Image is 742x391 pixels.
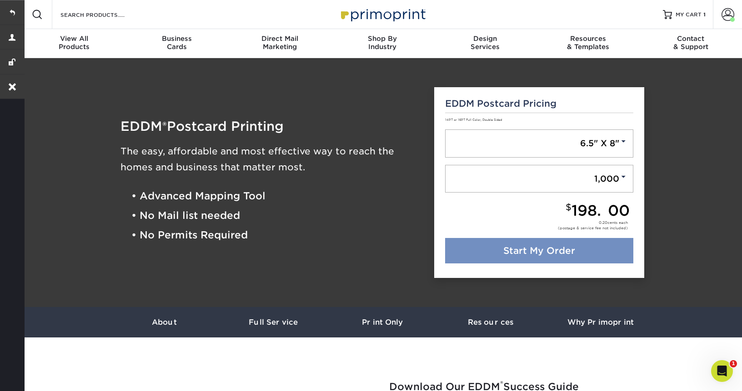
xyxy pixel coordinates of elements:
a: Why Primoprint [546,307,655,337]
a: Resources& Templates [536,29,639,58]
a: View AllProducts [23,29,125,58]
h3: About [110,318,219,327]
a: Direct MailMarketing [228,29,331,58]
span: 1 [730,360,737,367]
span: MY CART [676,11,702,19]
h3: Full Service [219,318,328,327]
span: Business [125,35,228,43]
span: 1 [703,11,706,18]
iframe: Intercom live chat [711,360,733,382]
div: & Support [639,35,742,51]
h5: EDDM Postcard Pricing [445,98,634,109]
span: Direct Mail [228,35,331,43]
a: 6.5" X 8" [445,129,634,158]
span: Resources [536,35,639,43]
span: View All [23,35,125,43]
li: • No Mail list needed [131,206,421,225]
div: cents each (postage & service fee not included) [558,220,628,231]
a: Contact& Support [639,29,742,58]
div: & Templates [536,35,639,51]
span: Design [434,35,536,43]
span: Contact [639,35,742,43]
small: 14PT or 16PT Full Color, Double Sided [445,118,502,122]
h3: Resources [437,318,546,327]
a: Print Only [328,307,437,337]
h1: EDDM Postcard Printing [120,120,421,133]
a: BusinessCards [125,29,228,58]
sup: ® [500,379,503,388]
div: Industry [331,35,434,51]
a: Full Service [219,307,328,337]
li: • Advanced Mapping Tool [131,186,421,206]
span: ® [162,119,167,133]
a: 1,000 [445,165,634,193]
a: DesignServices [434,29,536,58]
span: Shop By [331,35,434,43]
span: 198.00 [572,202,630,219]
a: Shop ByIndustry [331,29,434,58]
div: Cards [125,35,228,51]
li: • No Permits Required [131,226,421,245]
div: Marketing [228,35,331,51]
div: Services [434,35,536,51]
input: SEARCH PRODUCTS..... [60,9,148,20]
h3: Print Only [328,318,437,327]
div: Products [23,35,125,51]
h3: Why Primoprint [546,318,655,327]
small: $ [566,202,572,213]
h3: The easy, affordable and most effective way to reach the homes and business that matter most. [120,144,421,175]
a: About [110,307,219,337]
img: Primoprint [337,5,428,24]
a: Start My Order [445,238,634,263]
a: Resources [437,307,546,337]
span: 0.20 [599,220,607,225]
